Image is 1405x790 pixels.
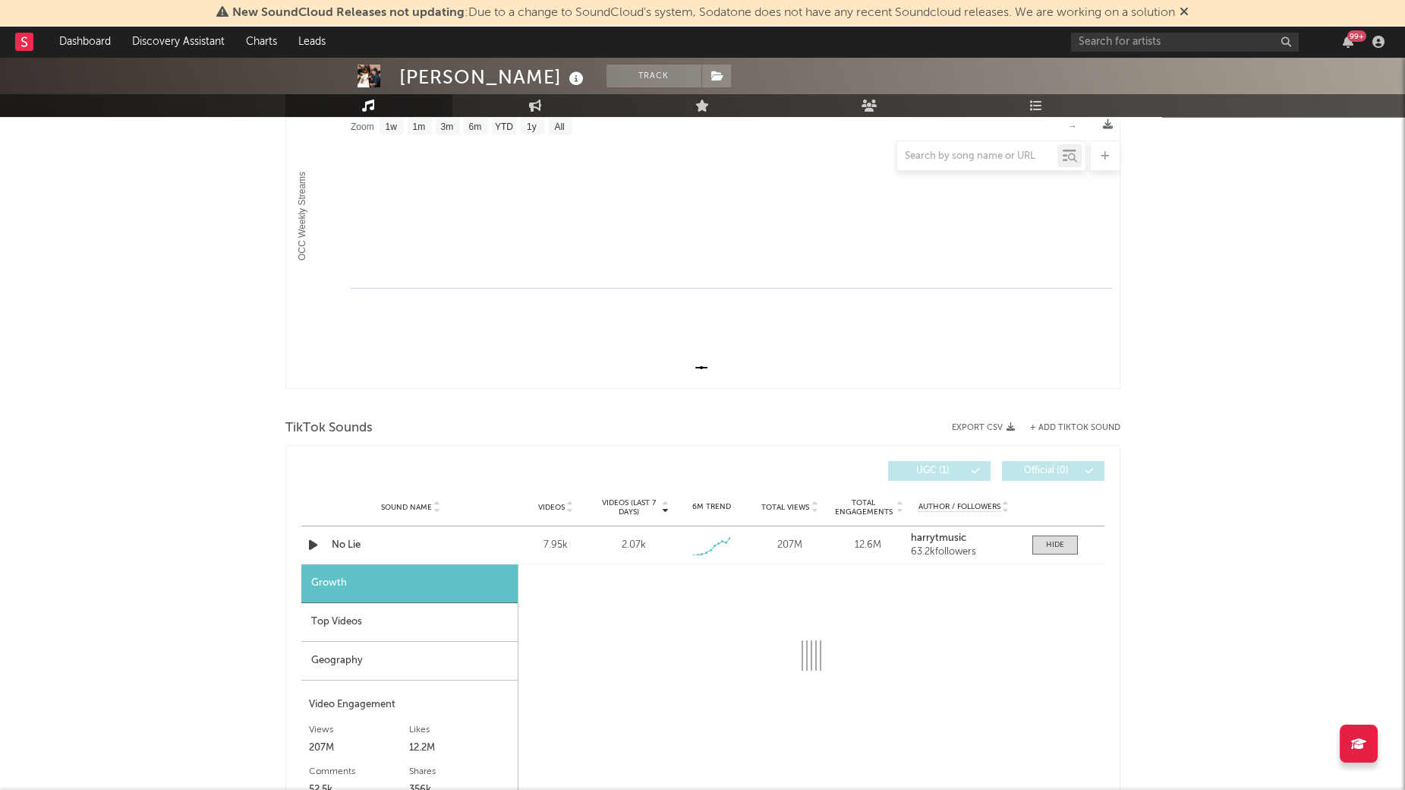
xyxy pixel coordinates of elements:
a: Dashboard [49,27,121,57]
div: Likes [409,721,510,739]
div: Video Engagement [309,696,510,714]
text: Zoom [351,122,374,132]
div: Top Videos [301,603,518,642]
div: Growth [301,564,518,603]
span: Author / Followers [918,502,1000,512]
div: Views [309,721,410,739]
strong: harrytmusic [911,533,966,543]
span: Dismiss [1180,7,1189,19]
span: Sound Name [381,503,432,512]
div: 99 + [1347,30,1366,42]
text: 3m [440,122,453,132]
text: → [1068,121,1077,131]
div: 12.2M [409,739,510,757]
a: Charts [235,27,288,57]
button: Official(0) [1002,461,1104,481]
span: UGC ( 1 ) [898,466,968,476]
span: Videos (last 7 days) [598,498,660,517]
div: [PERSON_NAME] [399,65,588,90]
button: + Add TikTok Sound [1030,424,1120,432]
div: 2.07k [622,538,646,553]
span: Videos [538,503,565,512]
div: 63.2k followers [911,547,1016,558]
text: 1y [527,122,537,132]
a: Discovery Assistant [121,27,235,57]
text: 1w [385,122,397,132]
a: harrytmusic [911,533,1016,544]
text: OCC Weekly Streams [297,172,307,261]
div: 7.95k [521,538,591,553]
input: Search by song name or URL [897,150,1057,163]
svg: OCC Weekly Consumption [286,84,1120,388]
div: 6M Trend [676,501,747,513]
div: 12.6M [833,538,903,553]
button: + Add TikTok Sound [1015,424,1120,432]
div: 207M [309,739,410,757]
span: Total Engagements [833,498,894,517]
div: Geography [301,642,518,681]
span: : Due to a change to SoundCloud's system, Sodatone does not have any recent Soundcloud releases. ... [232,7,1175,19]
div: Shares [409,763,510,781]
span: TikTok Sounds [285,419,373,438]
text: All [554,122,564,132]
span: Official ( 0 ) [1012,466,1082,476]
button: 99+ [1343,36,1353,48]
input: Search for artists [1071,33,1299,52]
span: New SoundCloud Releases not updating [232,7,465,19]
a: No Lie [332,538,490,553]
text: 1m [412,122,425,132]
a: Leads [288,27,336,57]
button: Export CSV [952,423,1015,432]
button: Track [606,65,701,87]
text: YTD [494,122,512,132]
button: UGC(1) [888,461,991,481]
span: Total Views [761,503,809,512]
div: 207M [754,538,825,553]
div: Comments [309,763,410,781]
text: 6m [468,122,481,132]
